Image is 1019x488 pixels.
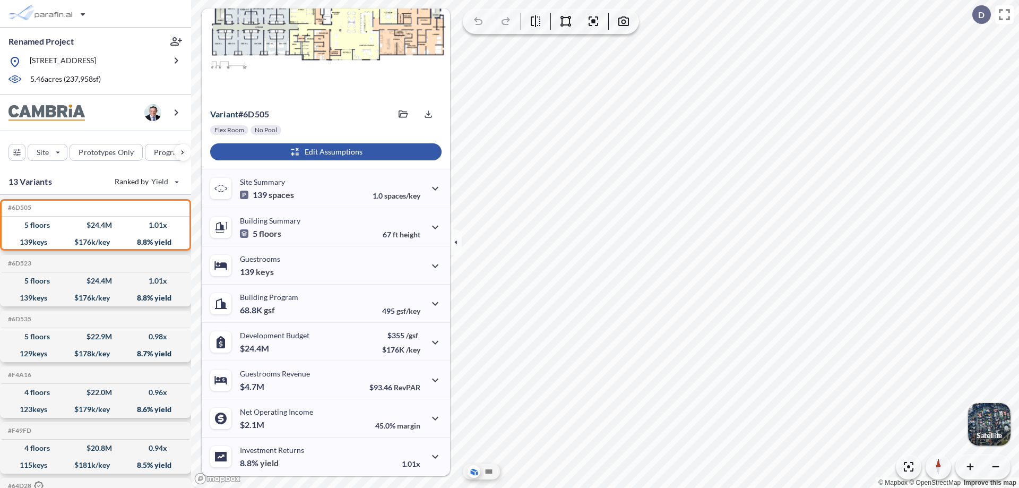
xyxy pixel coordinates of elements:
[373,191,420,200] p: 1.0
[145,144,202,161] button: Program
[396,306,420,315] span: gsf/key
[260,458,279,468] span: yield
[968,403,1011,446] img: Switcher Image
[210,143,442,160] button: Edit Assumptions
[194,473,241,485] a: Mapbox homepage
[8,36,74,47] p: Renamed Project
[406,345,420,354] span: /key
[240,458,279,468] p: 8.8%
[909,479,961,486] a: OpenStreetMap
[977,431,1002,440] p: Satellite
[382,345,420,354] p: $176K
[400,230,420,239] span: height
[214,126,244,134] p: Flex Room
[154,147,184,158] p: Program
[37,147,49,158] p: Site
[8,175,52,188] p: 13 Variants
[6,260,31,267] h5: Click to copy the code
[240,369,310,378] p: Guestrooms Revenue
[259,228,281,239] span: floors
[6,315,31,323] h5: Click to copy the code
[210,109,238,119] span: Variant
[264,305,275,315] span: gsf
[406,331,418,340] span: /gsf
[978,10,985,20] p: D
[964,479,1016,486] a: Improve this map
[240,293,298,302] p: Building Program
[375,421,420,430] p: 45.0%
[6,371,31,379] h5: Click to copy the code
[79,147,134,158] p: Prototypes Only
[397,421,420,430] span: margin
[106,173,186,190] button: Ranked by Yield
[240,228,281,239] p: 5
[878,479,908,486] a: Mapbox
[255,126,277,134] p: No Pool
[240,177,285,186] p: Site Summary
[240,381,266,392] p: $4.7M
[256,267,274,277] span: keys
[30,74,101,85] p: 5.46 acres ( 237,958 sf)
[240,305,275,315] p: 68.8K
[240,419,266,430] p: $2.1M
[383,230,420,239] p: 67
[6,427,31,434] h5: Click to copy the code
[28,144,67,161] button: Site
[240,254,280,263] p: Guestrooms
[269,190,294,200] span: spaces
[240,267,274,277] p: 139
[382,331,420,340] p: $355
[240,343,271,354] p: $24.4M
[968,403,1011,446] button: Switcher ImageSatellite
[240,190,294,200] p: 139
[482,465,495,478] button: Site Plan
[384,191,420,200] span: spaces/key
[240,446,304,455] p: Investment Returns
[70,144,143,161] button: Prototypes Only
[240,216,300,225] p: Building Summary
[393,230,398,239] span: ft
[468,465,480,478] button: Aerial View
[144,104,161,121] img: user logo
[6,204,31,211] h5: Click to copy the code
[394,383,420,392] span: RevPAR
[30,55,96,69] p: [STREET_ADDRESS]
[369,383,420,392] p: $93.46
[210,109,269,119] p: # 6d505
[240,407,313,416] p: Net Operating Income
[151,176,169,187] span: Yield
[240,331,309,340] p: Development Budget
[402,459,420,468] p: 1.01x
[8,105,85,121] img: BrandImage
[382,306,420,315] p: 495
